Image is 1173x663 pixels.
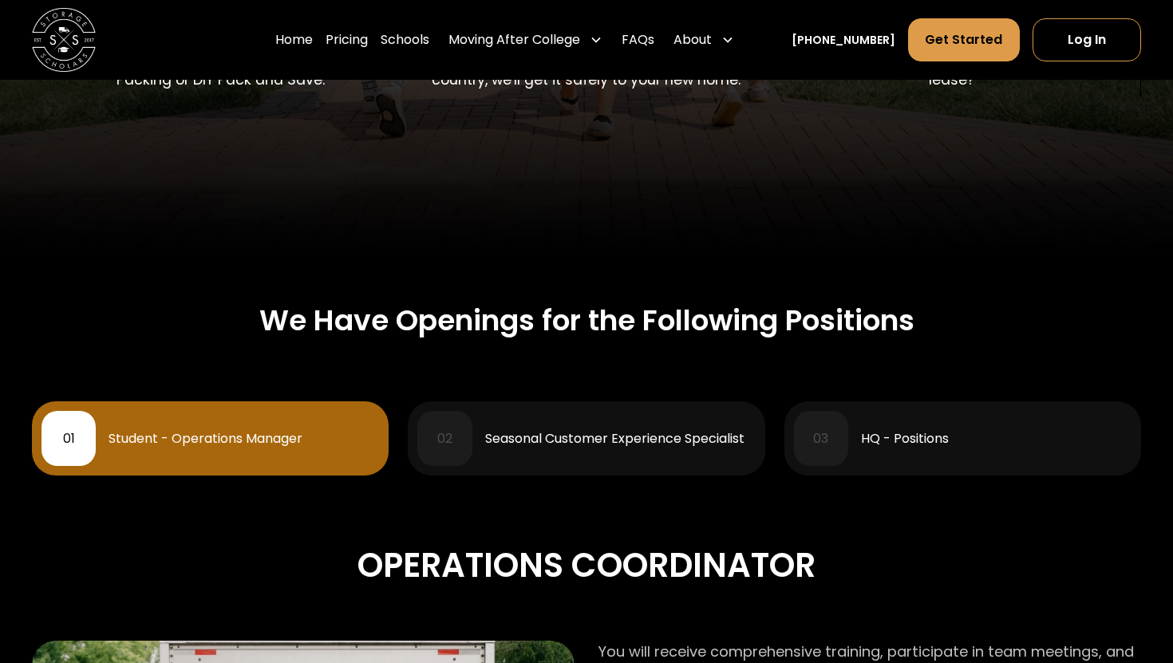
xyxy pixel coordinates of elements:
a: Log In [1033,18,1141,61]
div: 02 [437,432,452,445]
div: About [673,30,712,49]
div: 01 [63,432,75,445]
div: 03 [813,432,828,445]
a: Get Started [908,18,1019,61]
a: Schools [381,18,429,62]
a: FAQs [622,18,654,62]
a: Home [275,18,313,62]
h2: We Have Openings for the Following Positions [259,303,914,337]
div: Operations Coordinator [32,539,1141,593]
div: Moving After College [442,18,609,62]
img: Storage Scholars main logo [32,8,96,72]
div: Student - Operations Manager [109,432,302,445]
div: HQ - Positions [861,432,949,445]
div: About [667,18,741,62]
div: Moving After College [448,30,580,49]
a: [PHONE_NUMBER] [792,32,895,49]
a: Pricing [326,18,368,62]
div: Seasonal Customer Experience Specialist [485,432,744,445]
